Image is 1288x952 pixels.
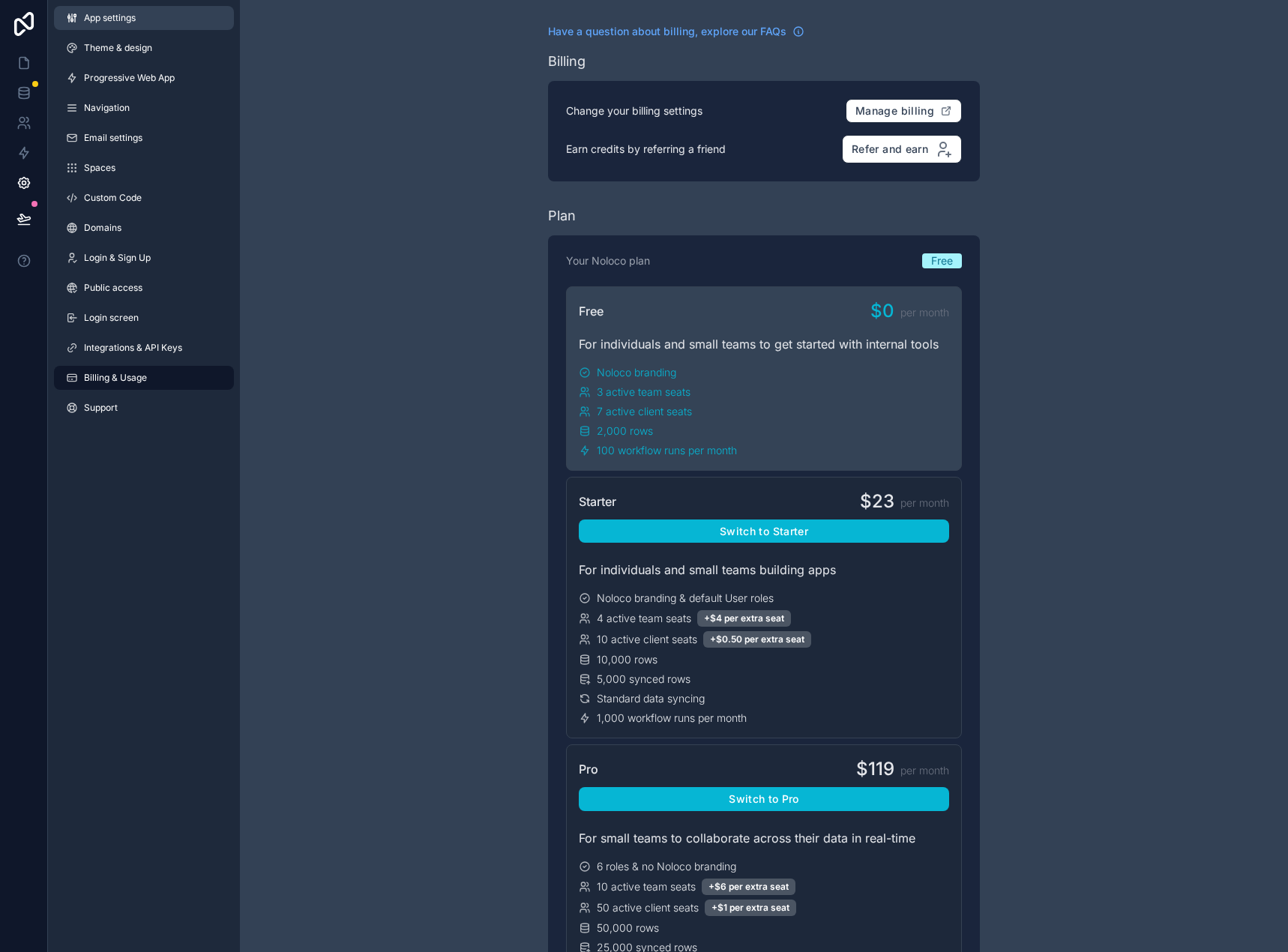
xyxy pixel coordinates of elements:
span: Domains [84,222,121,234]
span: Noloco branding [597,365,676,380]
span: $0 [870,299,894,323]
a: Theme & design [54,36,234,60]
div: For individuals and small teams building apps [579,561,949,579]
span: Free [931,253,953,268]
div: Plan [548,205,576,226]
span: Refer and earn [852,142,928,156]
span: 50,000 rows [597,921,659,936]
a: Progressive Web App [54,66,234,90]
div: For small teams to collaborate across their data in real-time [579,829,949,847]
a: Billing & Usage [54,366,234,390]
a: Custom Code [54,186,234,210]
p: Your Noloco plan [566,253,650,268]
span: Noloco branding & default User roles [597,591,774,606]
span: Pro [579,760,598,778]
span: 7 active client seats [597,404,692,419]
span: per month [900,305,949,320]
span: Billing & Usage [84,372,147,384]
span: Starter [579,492,616,510]
div: +$0.50 per extra seat [703,631,811,648]
div: Billing [548,51,586,72]
span: 6 roles & no Noloco branding [597,859,736,874]
span: Email settings [84,132,142,144]
span: 4 active team seats [597,611,691,626]
span: Login screen [84,312,139,324]
div: +$1 per extra seat [705,900,796,916]
span: 3 active team seats [597,385,690,400]
span: App settings [84,12,136,24]
span: 10 active team seats [597,879,696,894]
a: Email settings [54,126,234,150]
a: Have a question about billing, explore our FAQs [548,24,804,39]
span: per month [900,763,949,778]
button: Switch to Starter [579,519,949,543]
span: Progressive Web App [84,72,175,84]
button: Refer and earn [842,135,962,163]
a: Support [54,396,234,420]
span: Spaces [84,162,115,174]
span: Login & Sign Up [84,252,151,264]
span: Have a question about billing, explore our FAQs [548,24,786,39]
a: Login screen [54,306,234,330]
p: Change your billing settings [566,103,702,118]
span: $23 [860,489,894,513]
span: Support [84,402,118,414]
span: Integrations & API Keys [84,342,182,354]
span: Manage billing [855,104,934,118]
span: Theme & design [84,42,152,54]
a: Spaces [54,156,234,180]
span: 1,000 workflow runs per month [597,711,747,726]
span: Navigation [84,102,130,114]
span: Custom Code [84,192,142,204]
button: Manage billing [846,99,962,123]
span: 10 active client seats [597,632,697,647]
button: Switch to Pro [579,787,949,811]
span: 5,000 synced rows [597,672,690,687]
a: Integrations & API Keys [54,336,234,360]
a: Login & Sign Up [54,246,234,270]
span: Public access [84,282,142,294]
span: 2,000 rows [597,424,653,439]
div: For individuals and small teams to get started with internal tools [579,335,949,353]
a: App settings [54,6,234,30]
div: +$6 per extra seat [702,879,795,895]
span: $119 [856,757,894,781]
span: Free [579,302,604,320]
a: Navigation [54,96,234,120]
span: 50 active client seats [597,900,699,915]
span: per month [900,495,949,510]
a: Public access [54,276,234,300]
a: Domains [54,216,234,240]
p: Earn credits by referring a friend [566,142,726,157]
span: 10,000 rows [597,652,657,667]
span: 100 workflow runs per month [597,443,737,458]
span: Standard data syncing [597,691,705,706]
div: +$4 per extra seat [697,610,791,627]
